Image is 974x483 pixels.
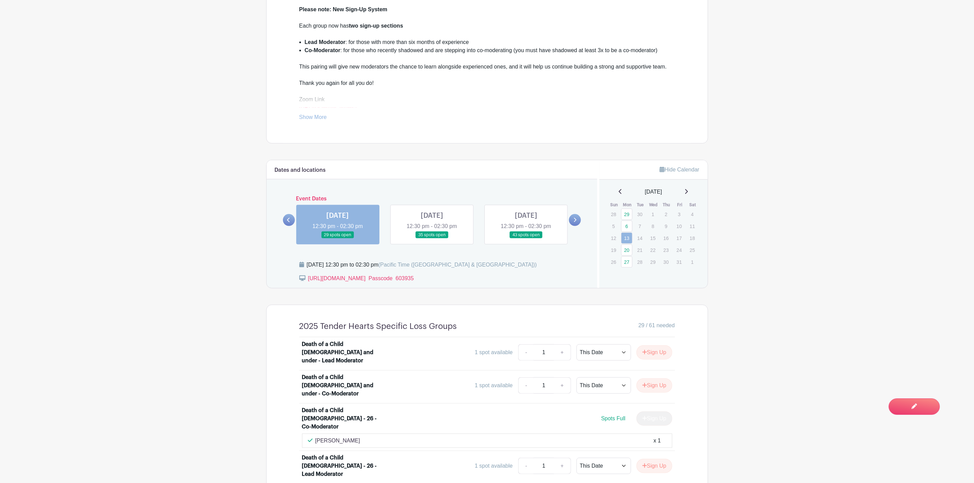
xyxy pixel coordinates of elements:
a: 27 [621,256,632,268]
p: 26 [608,257,619,267]
p: 23 [660,245,672,255]
a: - [518,377,534,394]
a: - [518,458,534,474]
p: 11 [687,221,698,231]
span: Spots Full [601,416,625,421]
a: [URL][DOMAIN_NAME] Passcode 603935 [308,275,414,281]
strong: Lead Moderator [305,39,346,45]
div: [DATE] 12:30 pm to 02:30 pm [307,261,537,269]
p: 8 [647,221,659,231]
th: Mon [621,201,634,208]
div: This pairing will give new moderators the chance to learn alongside experienced ones, and it will... [299,63,675,120]
h6: Dates and locations [275,167,326,173]
p: 28 [634,257,645,267]
p: 4 [687,209,698,220]
p: 12 [608,233,619,243]
p: 29 [647,257,659,267]
p: 15 [647,233,659,243]
a: + [554,344,571,361]
p: 22 [647,245,659,255]
button: Sign Up [636,378,672,393]
span: (Pacific Time ([GEOGRAPHIC_DATA] & [GEOGRAPHIC_DATA])) [378,262,537,268]
th: Sun [608,201,621,208]
p: 9 [660,221,672,231]
div: Death of a Child [DEMOGRAPHIC_DATA] and under - Lead Moderator [302,340,387,365]
div: 1 spot available [475,462,513,470]
strong: Co-Moderator [305,47,341,53]
p: 1 [647,209,659,220]
p: 1 [687,257,698,267]
span: 29 / 61 needed [639,321,675,330]
a: [URL][DOMAIN_NAME] [299,105,357,110]
p: 5 [608,221,619,231]
div: 1 spot available [475,348,513,357]
div: 1 spot available [475,381,513,390]
a: Hide Calendar [660,167,699,172]
a: 29 [621,209,632,220]
p: 16 [660,233,672,243]
li: : for those with more than six months of experience [305,38,675,46]
p: 28 [608,209,619,220]
strong: two sign-up sections [349,23,403,29]
th: Tue [634,201,647,208]
div: x 1 [654,437,661,445]
div: Death of a Child [DEMOGRAPHIC_DATA] and under - Co-Moderator [302,373,387,398]
p: 30 [660,257,672,267]
h4: 2025 Tender Hearts Specific Loss Groups [299,321,457,331]
p: 24 [674,245,685,255]
strong: Please note: New Sign-Up System [299,6,388,12]
a: Show More [299,114,327,123]
li: : for those who recently shadowed and are stepping into co-moderating (you must have shadowed at ... [305,46,675,63]
th: Sat [686,201,700,208]
p: 25 [687,245,698,255]
button: Sign Up [636,345,672,360]
a: 13 [621,232,632,244]
th: Wed [647,201,660,208]
p: 3 [674,209,685,220]
p: 30 [634,209,645,220]
span: [DATE] [645,188,662,196]
p: 18 [687,233,698,243]
a: - [518,344,534,361]
button: Sign Up [636,459,672,473]
th: Thu [660,201,673,208]
p: 31 [674,257,685,267]
a: + [554,458,571,474]
a: + [554,377,571,394]
p: 19 [608,245,619,255]
p: 10 [674,221,685,231]
p: 17 [674,233,685,243]
div: Each group now has [299,22,675,38]
div: Death of a Child [DEMOGRAPHIC_DATA] - 26 - Lead Moderator [302,454,387,478]
a: 20 [621,244,632,256]
p: 7 [634,221,645,231]
th: Fri [673,201,687,208]
h6: Event Dates [295,196,569,202]
p: 21 [634,245,645,255]
p: [PERSON_NAME] [315,437,360,445]
div: Death of a Child [DEMOGRAPHIC_DATA] - 26 - Co-Moderator [302,406,387,431]
a: 6 [621,221,632,232]
p: 2 [660,209,672,220]
p: 14 [634,233,645,243]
